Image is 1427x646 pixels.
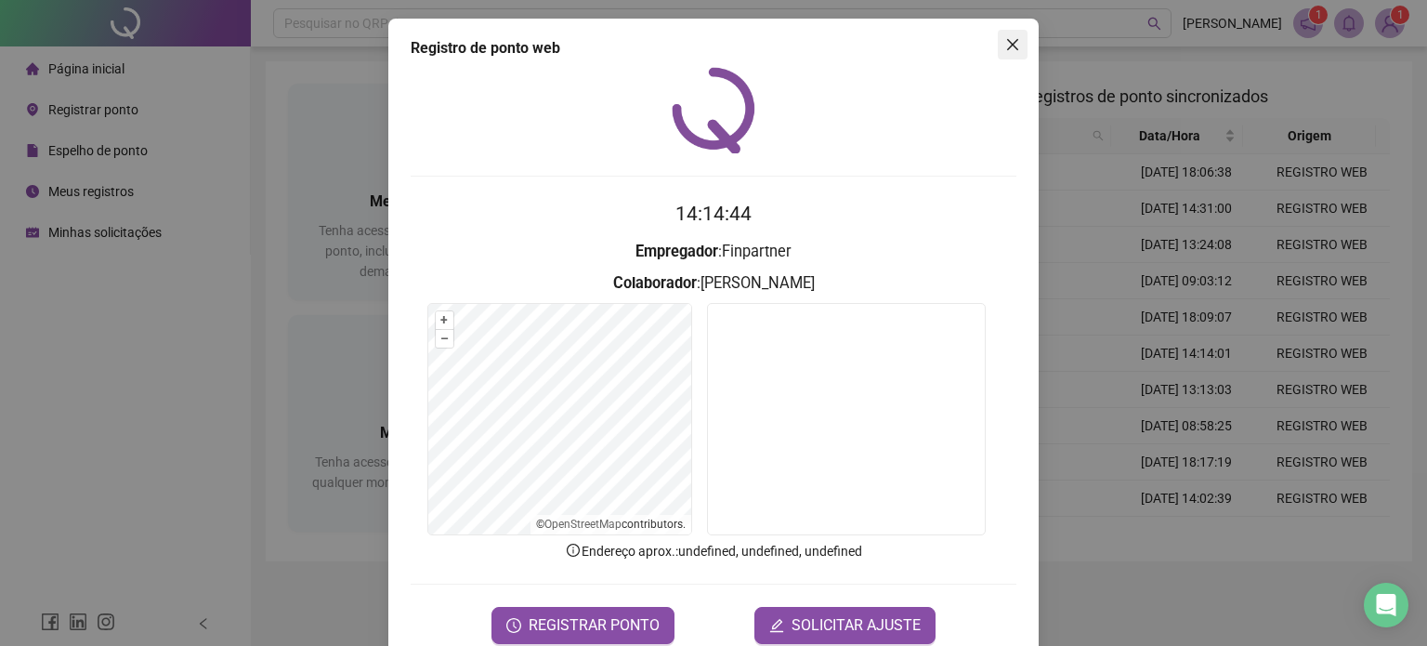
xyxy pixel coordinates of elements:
[544,518,622,531] a: OpenStreetMap
[506,618,521,633] span: clock-circle
[754,607,936,644] button: editSOLICITAR AJUSTE
[529,614,660,637] span: REGISTRAR PONTO
[1005,37,1020,52] span: close
[1364,583,1408,627] div: Open Intercom Messenger
[536,518,686,531] li: © contributors.
[411,541,1016,561] p: Endereço aprox. : undefined, undefined, undefined
[411,271,1016,296] h3: : [PERSON_NAME]
[792,614,921,637] span: SOLICITAR AJUSTE
[769,618,784,633] span: edit
[411,37,1016,59] div: Registro de ponto web
[998,30,1028,59] button: Close
[635,243,718,260] strong: Empregador
[436,330,453,348] button: –
[436,311,453,329] button: +
[565,542,582,559] span: info-circle
[672,67,755,153] img: QRPoint
[613,274,697,292] strong: Colaborador
[411,240,1016,264] h3: : Finpartner
[675,203,752,225] time: 14:14:44
[491,607,674,644] button: REGISTRAR PONTO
